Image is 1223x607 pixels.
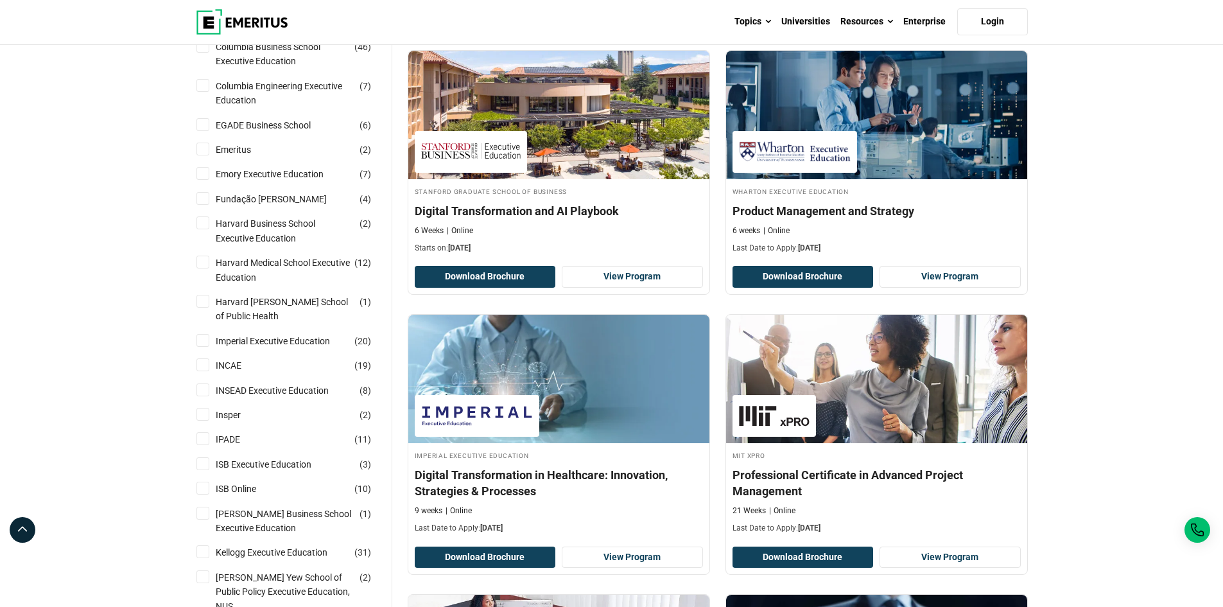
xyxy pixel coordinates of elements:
[216,457,337,471] a: ISB Executive Education
[408,315,709,540] a: Digital Transformation Course by Imperial Executive Education - September 18, 2025 Imperial Execu...
[216,216,379,245] a: Harvard Business School Executive Education
[726,51,1027,179] img: Product Management and Strategy | Online Product Design and Innovation Course
[562,547,703,568] a: View Program
[421,401,533,430] img: Imperial Executive Education
[216,334,356,348] a: Imperial Executive Education
[358,434,368,444] span: 11
[216,383,354,398] a: INSEAD Executive Education
[363,459,368,470] span: 3
[733,450,1021,461] h4: MIT xPRO
[360,216,371,231] span: ( )
[360,383,371,398] span: ( )
[358,336,368,346] span: 20
[363,572,368,583] span: 2
[363,410,368,420] span: 2
[415,225,444,236] p: 6 Weeks
[363,385,368,396] span: 8
[798,523,820,532] span: [DATE]
[726,315,1027,443] img: Professional Certificate in Advanced Project Management | Online Project Management Course
[354,40,371,54] span: ( )
[360,167,371,181] span: ( )
[739,401,810,430] img: MIT xPRO
[415,523,703,534] p: Last Date to Apply:
[769,506,795,516] p: Online
[415,467,703,499] h4: Digital Transformation in Healthcare: Innovation, Strategies & Processes
[726,51,1027,260] a: Product Design and Innovation Course by Wharton Executive Education - September 18, 2025 Wharton ...
[358,258,368,268] span: 12
[447,225,473,236] p: Online
[726,315,1027,540] a: Project Management Course by MIT xPRO - September 18, 2025 MIT xPRO MIT xPRO Professional Certifi...
[415,203,703,219] h4: Digital Transformation and AI Playbook
[562,266,703,288] a: View Program
[216,40,379,69] a: Columbia Business School Executive Education
[415,547,556,568] button: Download Brochure
[216,545,353,559] a: Kellogg Executive Education
[415,450,703,461] h4: Imperial Executive Education
[448,243,471,252] span: [DATE]
[216,482,282,496] a: ISB Online
[363,194,368,204] span: 4
[415,506,442,516] p: 9 weeks
[216,507,379,536] a: [PERSON_NAME] Business School Executive Education
[216,167,349,181] a: Emory Executive Education
[733,186,1021,197] h4: Wharton Executive Education
[354,256,371,270] span: ( )
[733,467,1021,499] h4: Professional Certificate in Advanced Project Management
[216,358,267,373] a: INCAE
[216,408,266,422] a: Insper
[360,118,371,132] span: ( )
[733,523,1021,534] p: Last Date to Apply:
[363,509,368,519] span: 1
[216,143,277,157] a: Emeritus
[216,79,379,108] a: Columbia Engineering Executive Education
[733,243,1021,254] p: Last Date to Apply:
[957,8,1028,35] a: Login
[733,547,874,568] button: Download Brochure
[408,51,709,260] a: Digital Marketing Course by Stanford Graduate School of Business - September 18, 2025 Stanford Gr...
[360,457,371,471] span: ( )
[354,358,371,373] span: ( )
[798,243,820,252] span: [DATE]
[354,545,371,559] span: ( )
[216,432,266,446] a: IPADE
[363,145,368,155] span: 2
[216,192,352,206] a: Fundação [PERSON_NAME]
[358,360,368,371] span: 19
[363,120,368,130] span: 6
[739,137,851,166] img: Wharton Executive Education
[216,256,379,285] a: Harvard Medical School Executive Education
[360,192,371,206] span: ( )
[360,507,371,521] span: ( )
[358,547,368,558] span: 31
[360,295,371,309] span: ( )
[363,218,368,229] span: 2
[408,315,709,443] img: Digital Transformation in Healthcare: Innovation, Strategies & Processes | Online Digital Transfo...
[415,266,556,288] button: Download Brochure
[363,297,368,307] span: 1
[446,506,472,516] p: Online
[880,547,1021,568] a: View Program
[358,42,368,52] span: 46
[360,408,371,422] span: ( )
[480,523,503,532] span: [DATE]
[360,79,371,93] span: ( )
[733,203,1021,219] h4: Product Management and Strategy
[358,484,368,494] span: 10
[363,81,368,91] span: 7
[360,143,371,157] span: ( )
[733,266,874,288] button: Download Brochure
[408,51,709,179] img: Digital Transformation and AI Playbook | Online Digital Marketing Course
[421,137,521,166] img: Stanford Graduate School of Business
[363,169,368,179] span: 7
[354,432,371,446] span: ( )
[415,186,703,197] h4: Stanford Graduate School of Business
[360,570,371,585] span: ( )
[880,266,1021,288] a: View Program
[763,225,790,236] p: Online
[354,334,371,348] span: ( )
[216,295,379,324] a: Harvard [PERSON_NAME] School of Public Health
[733,225,760,236] p: 6 weeks
[733,506,766,516] p: 21 Weeks
[354,482,371,496] span: ( )
[415,243,703,254] p: Starts on:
